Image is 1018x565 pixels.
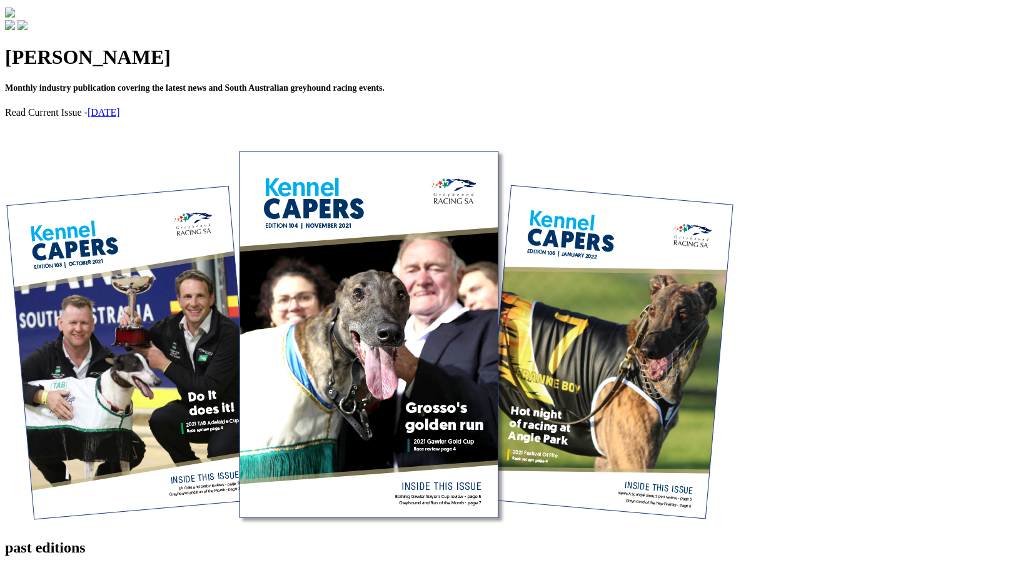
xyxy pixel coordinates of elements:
[5,539,1013,556] h2: past editions
[88,107,120,118] a: [DATE]
[5,8,15,18] img: logo-grsa-white.png
[5,83,385,93] span: Monthly industry publication covering the latest news and South Australian greyhound racing events.
[5,46,1013,69] h1: [PERSON_NAME]
[5,107,1013,118] p: Read Current Issue -
[18,20,28,30] img: twitter.svg
[5,20,15,30] img: facebook.svg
